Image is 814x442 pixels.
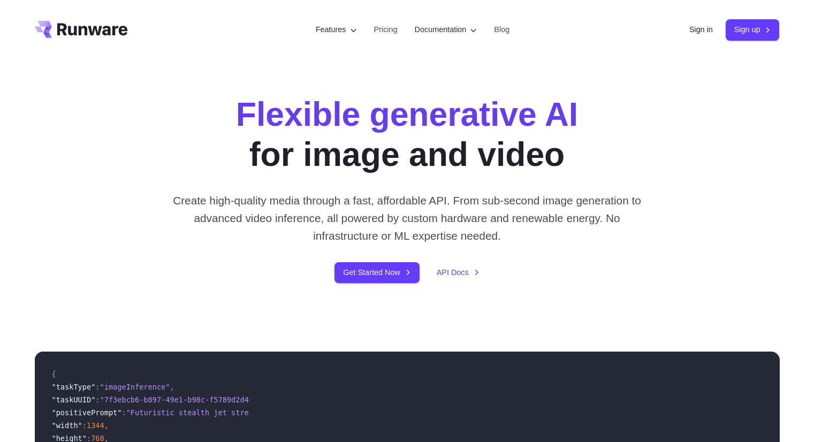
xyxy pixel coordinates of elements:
[95,383,100,391] span: :
[52,370,56,378] span: {
[121,408,126,417] span: :
[169,192,645,245] p: Create high-quality media through a fast, affordable API. From sub-second image generation to adv...
[126,408,525,417] span: "Futuristic stealth jet streaking through a neon-lit cityscape with glowing purple exhaust"
[35,21,128,38] a: Go to /
[52,408,122,417] span: "positivePrompt"
[316,24,357,36] label: Features
[494,24,509,36] a: Blog
[170,383,174,391] span: ,
[726,19,780,40] a: Sign up
[82,421,87,430] span: :
[236,94,578,174] h1: for image and video
[52,421,82,430] span: "width"
[415,24,477,36] label: Documentation
[52,383,96,391] span: "taskType"
[334,262,419,283] a: Get Started Now
[104,421,109,430] span: ,
[100,383,170,391] span: "imageInference"
[689,24,713,36] a: Sign in
[95,395,100,404] span: :
[437,266,480,279] a: API Docs
[87,421,104,430] span: 1344
[100,395,267,404] span: "7f3ebcb6-b897-49e1-b98c-f5789d2d40d7"
[52,395,96,404] span: "taskUUID"
[374,24,398,36] a: Pricing
[236,95,578,133] strong: Flexible generative AI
